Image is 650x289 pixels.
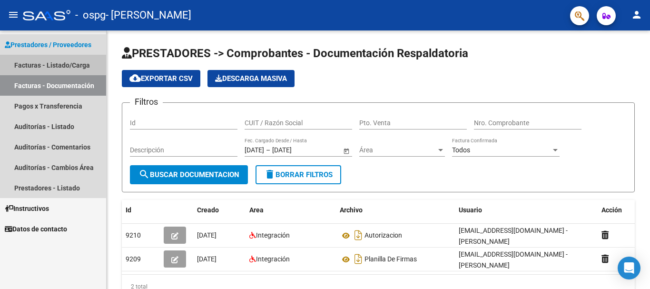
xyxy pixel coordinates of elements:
[129,72,141,84] mat-icon: cloud_download
[352,228,364,243] i: Descargar documento
[455,200,598,220] datatable-header-cell: Usuario
[256,231,290,239] span: Integración
[264,169,276,180] mat-icon: delete
[336,200,455,220] datatable-header-cell: Archivo
[364,232,402,239] span: Autorizacion
[352,251,364,267] i: Descargar documento
[126,231,141,239] span: 9210
[452,146,470,154] span: Todos
[8,9,19,20] mat-icon: menu
[129,74,193,83] span: Exportar CSV
[256,255,290,263] span: Integración
[75,5,106,26] span: - ospg
[459,227,568,245] span: [EMAIL_ADDRESS][DOMAIN_NAME] - [PERSON_NAME]
[264,170,333,179] span: Borrar Filtros
[197,255,217,263] span: [DATE]
[207,70,295,87] button: Descarga Masiva
[138,169,150,180] mat-icon: search
[631,9,642,20] mat-icon: person
[459,206,482,214] span: Usuario
[122,47,468,60] span: PRESTADORES -> Comprobantes - Documentación Respaldatoria
[122,200,160,220] datatable-header-cell: Id
[359,146,436,154] span: Área
[618,257,640,279] div: Open Intercom Messenger
[197,231,217,239] span: [DATE]
[246,200,336,220] datatable-header-cell: Area
[598,200,645,220] datatable-header-cell: Acción
[459,250,568,269] span: [EMAIL_ADDRESS][DOMAIN_NAME] - [PERSON_NAME]
[5,224,67,234] span: Datos de contacto
[197,206,219,214] span: Creado
[272,146,319,154] input: End date
[122,70,200,87] button: Exportar CSV
[130,95,163,109] h3: Filtros
[126,206,131,214] span: Id
[5,203,49,214] span: Instructivos
[215,74,287,83] span: Descarga Masiva
[340,206,363,214] span: Archivo
[601,206,622,214] span: Acción
[364,256,417,263] span: Planilla De Firmas
[245,146,264,154] input: Start date
[138,170,239,179] span: Buscar Documentacion
[5,40,91,50] span: Prestadores / Proveedores
[266,146,270,154] span: –
[106,5,191,26] span: - [PERSON_NAME]
[249,206,264,214] span: Area
[193,200,246,220] datatable-header-cell: Creado
[126,255,141,263] span: 9209
[207,70,295,87] app-download-masive: Descarga masiva de comprobantes (adjuntos)
[341,146,351,156] button: Open calendar
[130,165,248,184] button: Buscar Documentacion
[256,165,341,184] button: Borrar Filtros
